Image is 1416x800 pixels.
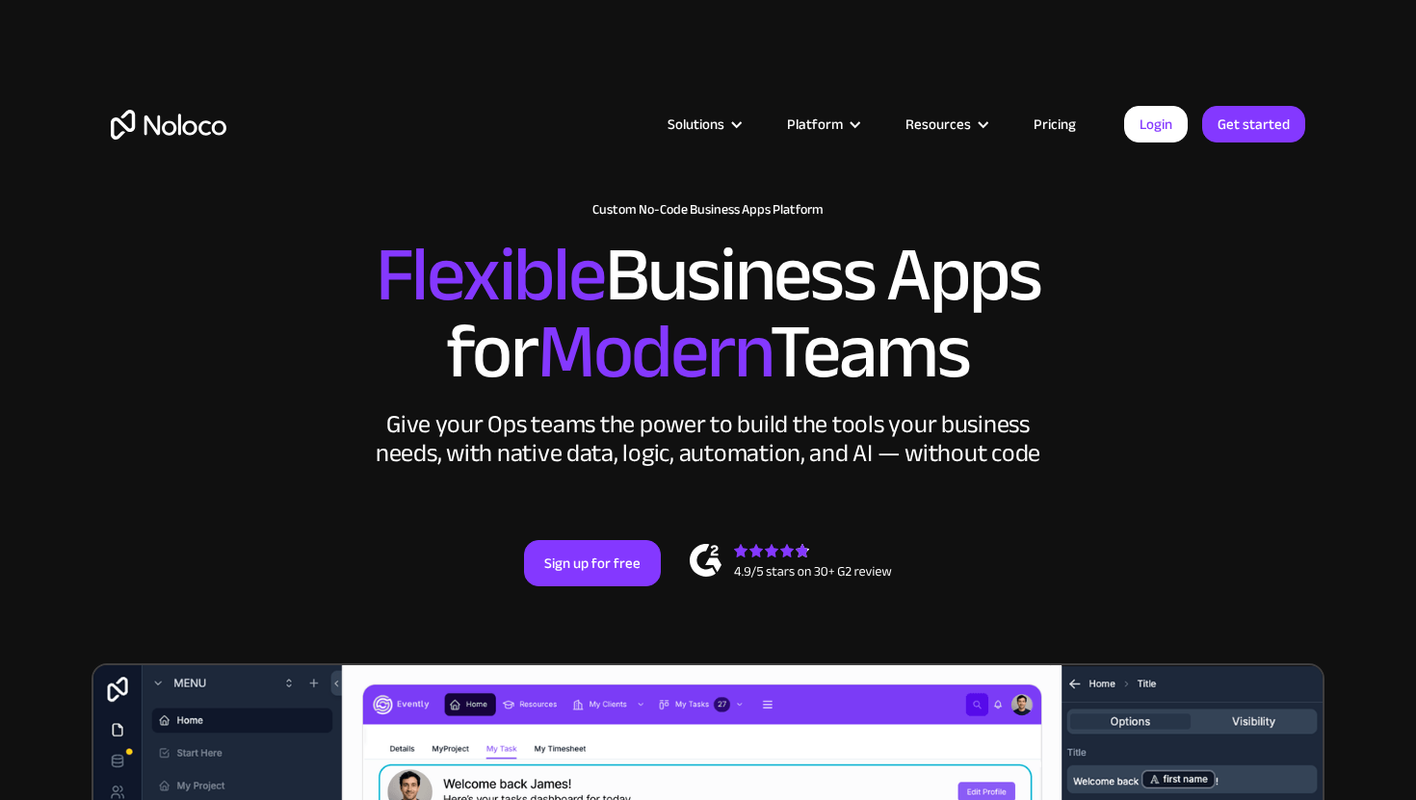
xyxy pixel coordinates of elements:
a: Login [1124,106,1188,142]
a: Pricing [1010,112,1100,137]
a: Get started [1202,106,1305,142]
div: Resources [881,112,1010,137]
div: Solutions [643,112,763,137]
div: Resources [905,112,971,137]
a: home [111,110,226,140]
a: Sign up for free [524,540,661,586]
div: Platform [787,112,843,137]
h2: Business Apps for Teams [111,237,1305,391]
div: Platform [763,112,881,137]
span: Modern [538,280,770,424]
div: Give your Ops teams the power to build the tools your business needs, with native data, logic, au... [371,410,1045,468]
div: Solutions [668,112,724,137]
span: Flexible [376,203,605,347]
